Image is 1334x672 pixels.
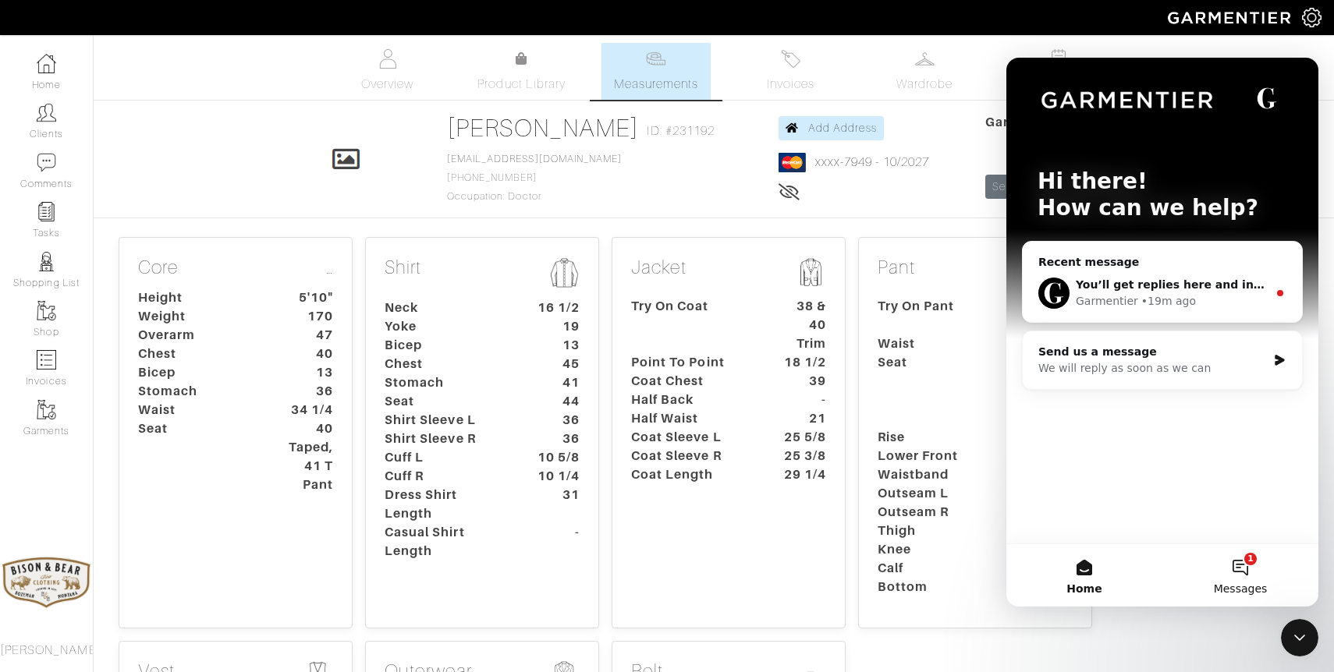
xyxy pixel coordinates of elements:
[373,336,519,355] dt: Bicep
[866,353,1012,428] dt: Seat
[1160,4,1302,31] img: garmentier-logo-header-white-b43fb05a5012e4ada735d5af1a66efaba907eab6374d6393d1fbf88cb4ef424d.png
[373,486,519,523] dt: Dress Shirt Length
[373,411,519,430] dt: Shirt Sleeve L
[870,43,979,100] a: Wardrobe
[447,154,622,202] span: [PHONE_NUMBER] Occupation: Doctor
[619,465,765,484] dt: Coat Length
[373,523,519,561] dt: Casual Shirt Length
[866,447,1012,484] dt: Lower Front Waistband
[765,447,838,465] dt: 25 3/8
[631,256,826,291] p: Jacket
[915,49,935,69] img: wardrobe-487a4870c1b7c33e795ec22d11cfc2ed9d08956e64fb3008fe2437562e282088.svg
[272,401,345,419] dt: 34 1/4
[447,114,640,142] a: [PERSON_NAME]
[866,484,1012,503] dt: Outseam L
[272,345,345,363] dt: 40
[765,353,838,372] dt: 18 1/2
[361,75,413,94] span: Overview
[619,447,765,465] dt: Coat Sleeve R
[519,392,591,411] dt: 44
[765,391,838,409] dt: -
[519,299,591,317] dt: 16 1/2
[385,256,580,292] p: Shirt
[614,75,699,94] span: Measurements
[1302,8,1322,27] img: gear-icon-white-bd11855cb880d31180b6d7d6211b90ccbf57a29d726f0c71d8c61bd08dd39cc2.png
[69,235,132,252] div: Garmentier
[373,392,519,411] dt: Seat
[866,334,1012,353] dt: Waist
[126,382,272,401] dt: Stomach
[646,49,665,69] img: measurements-466bbee1fd09ba9460f595b01e5d73f9e2bff037440d3c8f018324cb6cdf7a4a.svg
[272,288,345,307] dt: 5'10"
[1281,619,1318,656] iframe: Intercom live chat
[985,132,1130,149] div: Status:
[373,430,519,448] dt: Shirt Sleeve R
[37,301,56,320] img: garments-icon-b7da505a4dc4fd61783c78ac3ca0ef83fa9d6f193b1c9dc38574b1d14d53ca28.png
[126,307,272,326] dt: Weight
[519,355,591,373] dt: 45
[519,430,591,448] dt: 36
[37,103,56,122] img: clients-icon-6bae9207a08558b7cb47a8932f037763ab4055f8c8b6bfacd5dc20c3e0201464.png
[32,286,261,302] div: Send us a message
[477,75,566,94] span: Product Library
[985,113,1130,132] span: Garmentier Client:
[795,256,826,288] img: msmt-jacket-icon-80010867aa4725b62b9a09ffa5103b2b3040b5cb37876859cbf8e78a4e2258a7.png
[373,448,519,467] dt: Cuff L
[866,540,1012,559] dt: Knee
[326,256,333,279] a: …
[736,43,845,100] a: Invoices
[765,409,838,428] dt: 21
[767,75,814,94] span: Invoices
[815,155,929,169] a: xxxx-7949 - 10/2027
[126,401,272,419] dt: Waist
[60,525,95,536] span: Home
[37,252,56,271] img: stylists-icon-eb353228a002819b7ec25b43dbf5f0378dd9e0616d9560372ff212230b889e62.png
[69,221,907,233] span: You’ll get replies here and in your email: ✉️ [PERSON_NAME][EMAIL_ADDRESS][DOMAIN_NAME] The team ...
[16,273,296,332] div: Send us a messageWe will reply as soon as we can
[272,326,345,345] dt: 47
[519,486,591,523] dt: 31
[126,288,272,307] dt: Height
[138,256,333,282] p: Core
[519,467,591,486] dt: 10 1/4
[272,419,345,494] dt: 40 Taped, 41 T Pant
[37,153,56,172] img: comment-icon-a0a6a9ef722e966f86d9cbdc48e553b5cf19dbc54f86b18d962a5391bc8f6eb6.png
[781,49,800,69] img: orders-27d20c2124de7fd6de4e0e44c1d41de31381a507db9b33961299e4e07d508b8c.svg
[1004,43,1113,100] a: Look Books
[866,297,1012,334] dt: Try On Pant
[37,350,56,370] img: orders-icon-0abe47150d42831381b5fb84f609e132dff9fe21cb692f30cb5eec754e2cba89.png
[619,297,765,353] dt: Try On Coat
[333,43,442,100] a: Overview
[378,49,397,69] img: basicinfo-40fd8af6dae0f16599ec9e87c0ef1c0a1fdea2edbe929e3d69a839185d80c458.svg
[272,363,345,382] dt: 13
[765,297,838,353] dt: 38 & 40 Trim
[619,353,765,372] dt: Point To Point
[126,326,272,345] dt: Overarm
[866,522,1012,540] dt: Thigh
[779,153,806,172] img: mastercard-2c98a0d54659f76b027c6839bea21931c3e23d06ea5b2b5660056f2e14d2f154.png
[373,299,519,317] dt: Neck
[126,345,272,363] dt: Chest
[765,372,838,391] dt: 39
[601,43,711,100] a: Measurements
[866,428,1012,447] dt: Rise
[896,75,953,94] span: Wardrobe
[447,154,622,164] a: [EMAIL_ADDRESS][DOMAIN_NAME]
[208,525,261,536] span: Messages
[272,307,345,326] dt: 170
[126,419,272,494] dt: Seat
[519,373,591,392] dt: 41
[548,256,580,288] img: msmt-shirt-icon-3af304f0b202ec9cb0a26b9503a50981a6fda5c95ab5ec1cadae0dbe11e5085a.png
[765,465,838,484] dt: 29 1/4
[519,411,591,430] dt: 36
[985,175,1130,199] a: Send Reset Password link
[467,50,577,94] a: Product Library
[1049,49,1069,69] img: todo-9ac3debb85659649dc8f770b8b6100bb5dab4b48dedcbae339e5042a72dfd3cc.svg
[519,317,591,336] dt: 19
